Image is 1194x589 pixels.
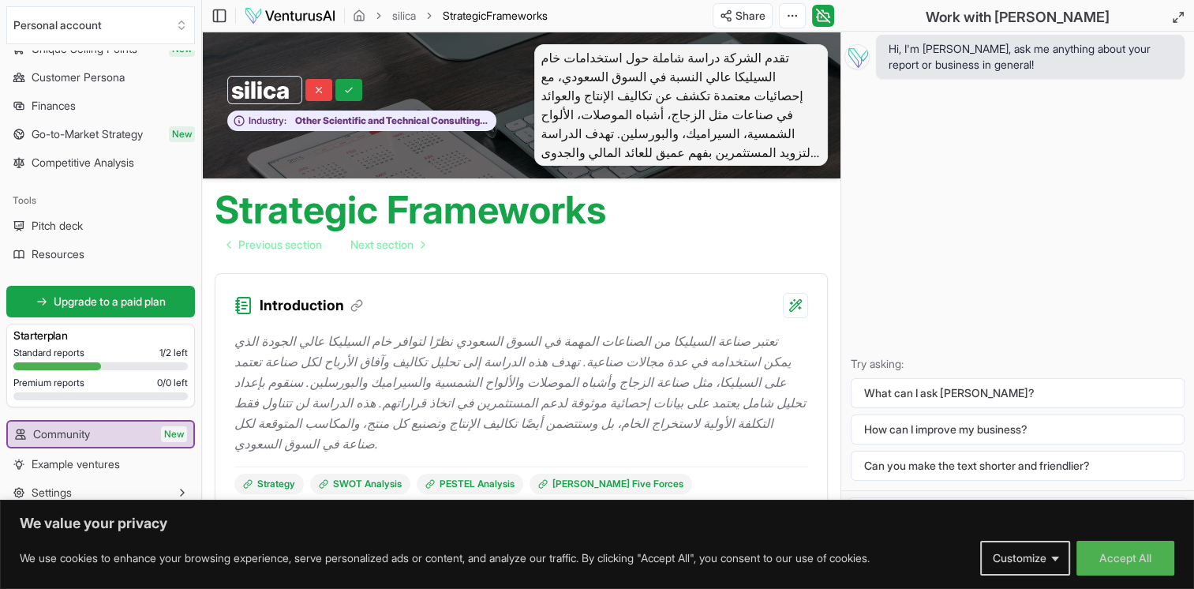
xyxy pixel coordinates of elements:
[6,452,195,477] a: Example ventures
[8,422,193,447] a: CommunityNew
[310,474,410,494] a: SWOT Analysis
[32,126,143,142] span: Go-to-Market Strategy
[443,8,548,24] span: StrategicFrameworks
[32,218,83,234] span: Pitch deck
[6,6,195,44] button: Select an organization
[54,294,166,310] span: Upgrade to a paid plan
[286,114,488,127] span: Other Scientific and Technical Consulting Services
[6,242,195,267] a: Resources
[227,111,496,132] button: Industry:Other Scientific and Technical Consulting Services
[244,6,336,25] img: logo
[851,378,1185,408] button: What can I ask [PERSON_NAME]?
[32,98,76,114] span: Finances
[32,456,120,472] span: Example ventures
[20,514,1174,533] p: We value your privacy
[980,541,1070,576] button: Customize
[215,191,606,229] h1: Strategic Frameworks
[713,3,773,28] button: Share
[735,8,765,24] span: Share
[33,426,90,442] span: Community
[215,229,335,261] a: Go to previous page
[926,6,1110,28] h2: Work with [PERSON_NAME]
[486,9,548,22] span: Frameworks
[215,229,437,261] nav: pagination
[6,213,195,238] a: Pitch deck
[851,415,1185,445] button: How can I improve my business?
[534,44,829,166] span: تقدم الشركة دراسة شاملة حول استخدامات خام السيليكا عالي النسبة في السوق السعودي، مع إحصائيات معتم...
[238,237,322,253] span: Previous section
[889,41,1172,73] span: Hi, I'm [PERSON_NAME], ask me anything about your report or business in general!
[159,347,188,359] span: 1 / 2 left
[6,93,195,118] a: Finances
[6,65,195,90] a: Customer Persona
[417,474,523,494] a: PESTEL Analysis
[6,480,195,505] button: Settings
[6,122,195,147] a: Go-to-Market StrategyNew
[6,150,195,175] a: Competitive Analysis
[13,377,84,389] span: Premium reports
[249,114,286,127] span: Industry:
[338,229,437,261] a: Go to next page
[260,294,363,317] h3: Introduction
[32,155,134,171] span: Competitive Analysis
[234,331,808,454] p: تعتبر صناعة السيليكا من الصناعات المهمة في السوق السعودي نظرًا لتوافر خام السيليكا عالي الجودة ال...
[851,451,1185,481] button: Can you make the text shorter and friendlier?
[157,377,188,389] span: 0 / 0 left
[851,356,1185,372] p: Try asking:
[32,485,72,501] span: Settings
[234,474,304,494] a: Strategy
[20,549,870,568] p: We use cookies to enhance your browsing experience, serve personalized ads or content, and analyz...
[6,286,195,317] a: Upgrade to a paid plan
[350,237,414,253] span: Next section
[844,44,870,69] img: Vera
[13,328,188,343] h3: Starter plan
[530,474,692,494] a: [PERSON_NAME] Five Forces
[392,8,416,24] a: silica
[1076,541,1174,576] button: Accept All
[13,347,84,359] span: Standard reports
[161,426,187,442] span: New
[169,126,195,142] span: New
[32,246,84,262] span: Resources
[6,188,195,213] div: Tools
[32,69,125,85] span: Customer Persona
[353,8,548,24] nav: breadcrumb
